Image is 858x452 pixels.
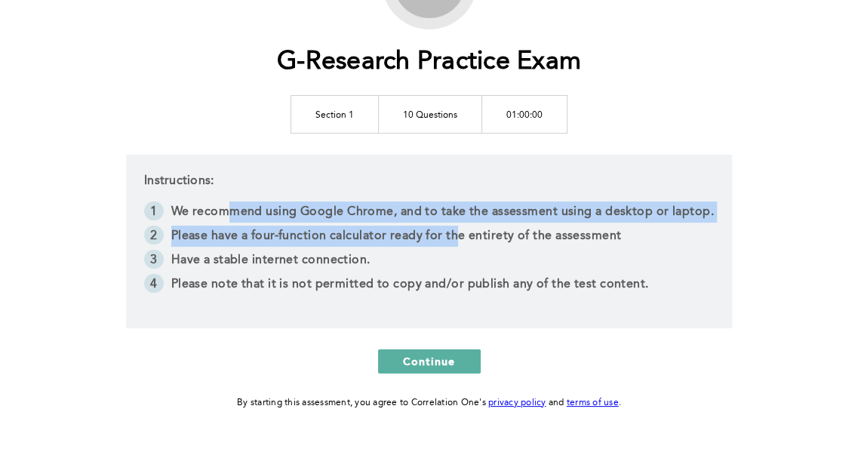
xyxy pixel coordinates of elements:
h1: G-Research Practice Exam [277,47,581,78]
td: 10 Questions [379,95,482,133]
button: Continue [378,349,481,374]
td: Section 1 [291,95,379,133]
div: By starting this assessment, you agree to Correlation One's and . [237,395,621,411]
li: We recommend using Google Chrome, and to take the assessment using a desktop or laptop. [144,201,714,226]
li: Please have a four-function calculator ready for the entirety of the assessment [144,226,714,250]
li: Please note that it is not permitted to copy and/or publish any of the test content. [144,274,714,298]
td: 01:00:00 [482,95,567,133]
li: Have a stable internet connection. [144,250,714,274]
span: Continue [403,354,456,368]
div: Instructions: [126,155,732,328]
a: privacy policy [488,398,546,407]
a: terms of use [567,398,619,407]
